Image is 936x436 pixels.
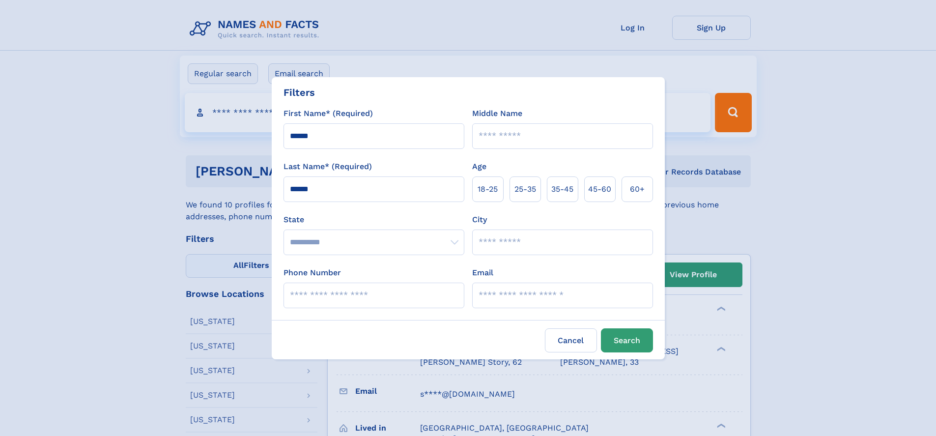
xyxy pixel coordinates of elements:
[284,214,464,226] label: State
[284,161,372,173] label: Last Name* (Required)
[588,183,611,195] span: 45‑60
[478,183,498,195] span: 18‑25
[472,161,486,173] label: Age
[545,328,597,352] label: Cancel
[472,267,493,279] label: Email
[472,108,522,119] label: Middle Name
[601,328,653,352] button: Search
[284,108,373,119] label: First Name* (Required)
[284,85,315,100] div: Filters
[514,183,536,195] span: 25‑35
[284,267,341,279] label: Phone Number
[551,183,573,195] span: 35‑45
[630,183,645,195] span: 60+
[472,214,487,226] label: City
